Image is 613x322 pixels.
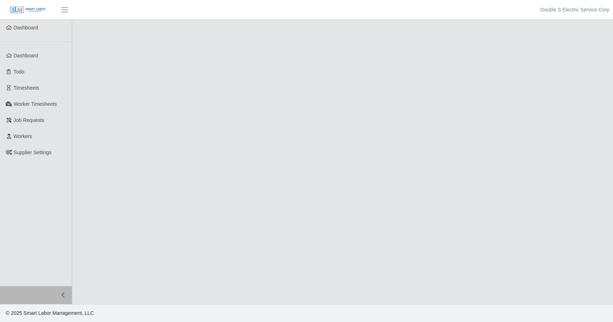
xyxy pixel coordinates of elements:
a: Double S Electric Service Corp [540,6,609,14]
span: Workers [14,133,32,139]
span: Supplier Settings [14,150,52,155]
span: Dashboard [14,53,38,58]
span: Dashboard [14,25,38,30]
span: Timesheets [14,85,40,91]
span: Todo [14,69,24,75]
span: Worker Timesheets [14,101,57,107]
span: Job Requests [14,117,45,123]
span: © 2025 Smart Labor Management, LLC [6,310,94,316]
img: SLM Logo [10,6,46,14]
